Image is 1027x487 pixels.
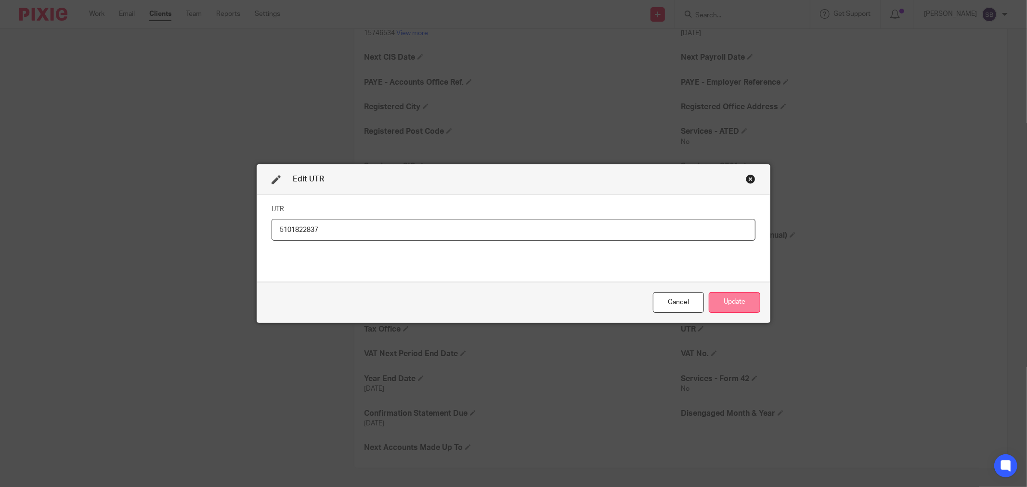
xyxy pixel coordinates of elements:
label: UTR [272,205,284,214]
div: Close this dialog window [746,174,755,184]
input: UTR [272,219,755,241]
span: Edit UTR [293,175,324,183]
div: Close this dialog window [653,292,704,313]
button: Update [709,292,760,313]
